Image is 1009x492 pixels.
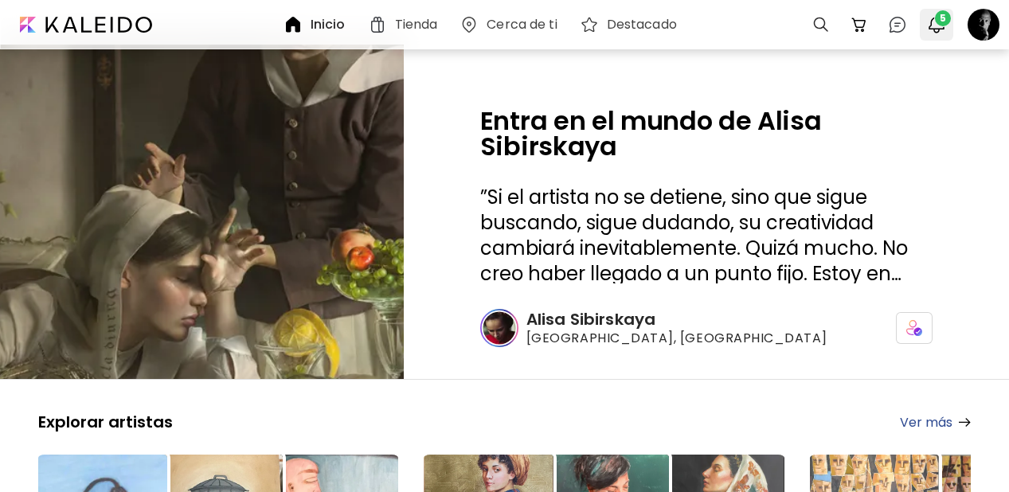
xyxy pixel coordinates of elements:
img: cart [850,15,869,34]
h5: Explorar artistas [38,412,173,432]
img: arrow-right [959,418,971,427]
a: Ver más [900,412,971,432]
span: 5 [935,10,951,26]
a: Tienda [368,15,444,34]
h6: Tienda [395,18,438,31]
img: chatIcon [888,15,907,34]
span: Si el artista no se detiene, sino que sigue buscando, sigue dudando, su creatividad cambiará inev... [480,184,908,312]
a: Cerca de ti [460,15,563,34]
img: icon [906,320,922,336]
a: Destacado [580,15,683,34]
h6: Alisa Sibirskaya [526,309,827,330]
button: bellIcon5 [923,11,950,38]
a: Alisa Sibirskaya[GEOGRAPHIC_DATA], [GEOGRAPHIC_DATA]icon [480,309,933,347]
h2: Entra en el mundo de Alisa Sibirskaya [480,108,933,159]
img: bellIcon [927,15,946,34]
a: Inicio [284,15,352,34]
h6: Inicio [311,18,346,31]
span: [GEOGRAPHIC_DATA], [GEOGRAPHIC_DATA] [526,330,827,347]
h6: Cerca de ti [487,18,557,31]
h6: Destacado [607,18,677,31]
h3: ” ” [480,185,933,283]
